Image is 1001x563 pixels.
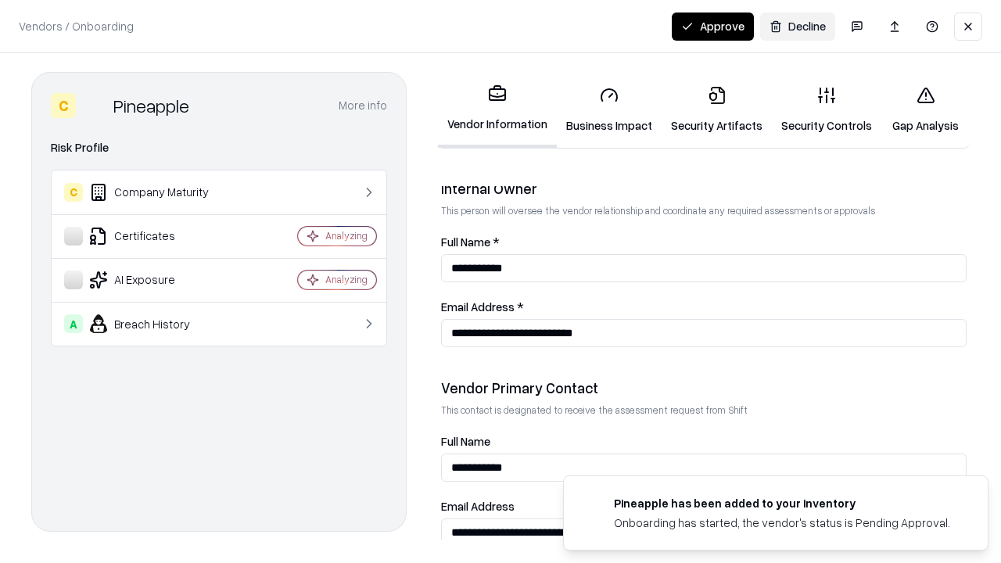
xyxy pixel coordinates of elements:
[64,183,251,202] div: Company Maturity
[441,179,967,198] div: Internal Owner
[19,18,134,34] p: Vendors / Onboarding
[64,314,83,333] div: A
[441,204,967,217] p: This person will oversee the vendor relationship and coordinate any required assessments or appro...
[760,13,835,41] button: Decline
[662,74,772,146] a: Security Artifacts
[772,74,881,146] a: Security Controls
[441,301,967,313] label: Email Address *
[614,515,950,531] div: Onboarding has started, the vendor's status is Pending Approval.
[51,138,387,157] div: Risk Profile
[441,236,967,248] label: Full Name *
[64,314,251,333] div: Breach History
[325,273,368,286] div: Analyzing
[51,93,76,118] div: C
[881,74,970,146] a: Gap Analysis
[82,93,107,118] img: Pineapple
[64,271,251,289] div: AI Exposure
[557,74,662,146] a: Business Impact
[441,378,967,397] div: Vendor Primary Contact
[583,495,601,514] img: pineappleenergy.com
[441,436,967,447] label: Full Name
[64,227,251,246] div: Certificates
[325,229,368,242] div: Analyzing
[64,183,83,202] div: C
[441,500,967,512] label: Email Address
[672,13,754,41] button: Approve
[438,72,557,148] a: Vendor Information
[441,403,967,417] p: This contact is designated to receive the assessment request from Shift
[614,495,950,511] div: Pineapple has been added to your inventory
[113,93,189,118] div: Pineapple
[339,91,387,120] button: More info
